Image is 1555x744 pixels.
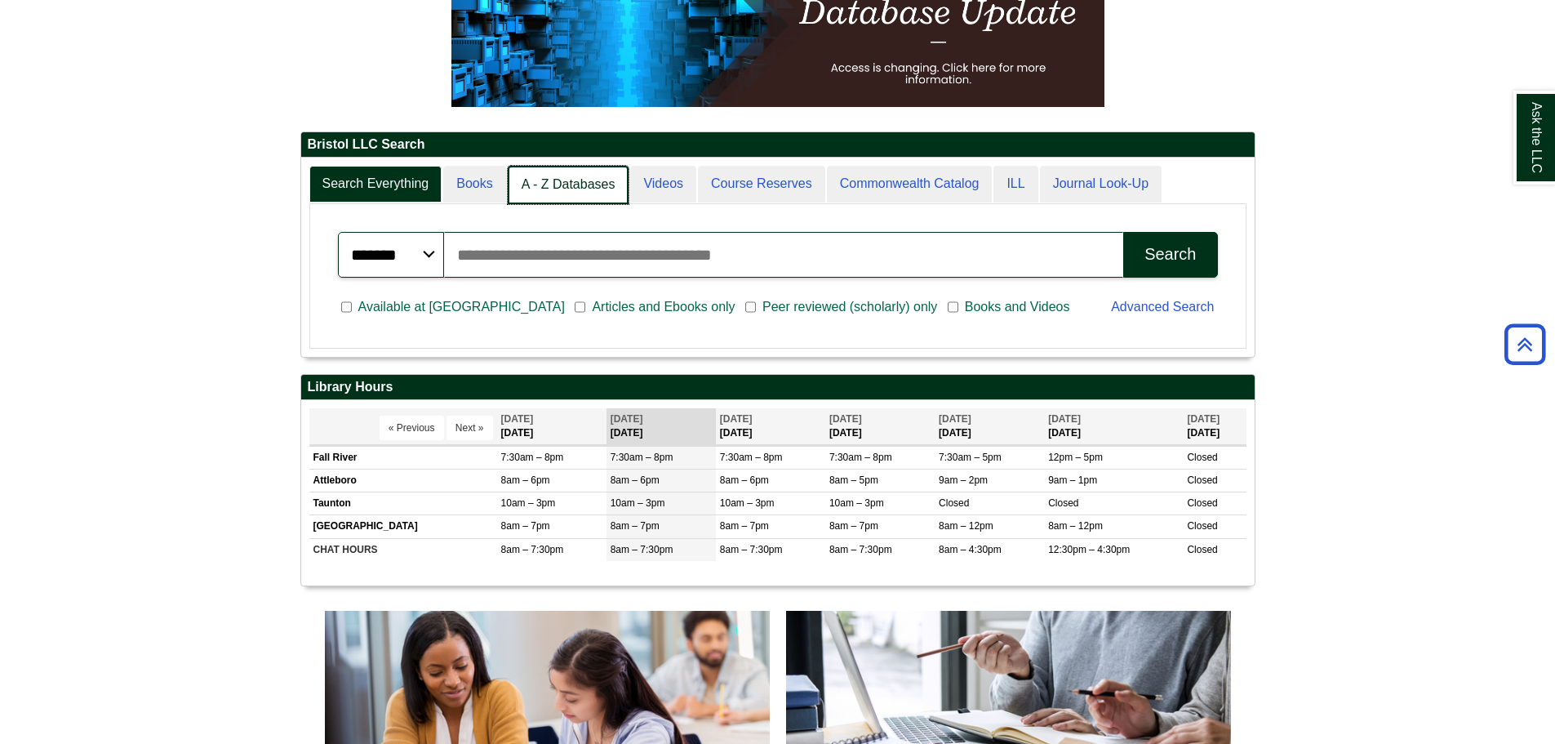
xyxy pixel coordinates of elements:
[698,166,825,203] a: Course Reserves
[1044,408,1183,445] th: [DATE]
[720,452,783,463] span: 7:30am – 8pm
[497,408,606,445] th: [DATE]
[958,297,1077,317] span: Books and Videos
[447,416,493,440] button: Next »
[630,166,696,203] a: Videos
[380,416,444,440] button: « Previous
[756,297,944,317] span: Peer reviewed (scholarly) only
[501,497,556,509] span: 10am – 3pm
[1187,497,1217,509] span: Closed
[501,452,564,463] span: 7:30am – 8pm
[611,474,660,486] span: 8am – 6pm
[829,497,884,509] span: 10am – 3pm
[575,300,585,314] input: Articles and Ebooks only
[1123,232,1217,278] button: Search
[1187,544,1217,555] span: Closed
[585,297,741,317] span: Articles and Ebooks only
[309,515,497,538] td: [GEOGRAPHIC_DATA]
[508,166,629,204] a: A - Z Databases
[745,300,756,314] input: Peer reviewed (scholarly) only
[939,452,1002,463] span: 7:30am – 5pm
[1048,413,1081,425] span: [DATE]
[939,520,993,532] span: 8am – 12pm
[993,166,1037,203] a: ILL
[611,452,673,463] span: 7:30am – 8pm
[1187,452,1217,463] span: Closed
[829,452,892,463] span: 7:30am – 8pm
[716,408,825,445] th: [DATE]
[1048,544,1130,555] span: 12:30pm – 4:30pm
[1499,333,1551,355] a: Back to Top
[301,132,1255,158] h2: Bristol LLC Search
[1040,166,1162,203] a: Journal Look-Up
[829,544,892,555] span: 8am – 7:30pm
[309,446,497,469] td: Fall River
[1183,408,1246,445] th: [DATE]
[611,413,643,425] span: [DATE]
[341,300,352,314] input: Available at [GEOGRAPHIC_DATA]
[939,544,1002,555] span: 8am – 4:30pm
[939,474,988,486] span: 9am – 2pm
[948,300,958,314] input: Books and Videos
[501,544,564,555] span: 8am – 7:30pm
[606,408,716,445] th: [DATE]
[829,520,878,532] span: 8am – 7pm
[829,474,878,486] span: 8am – 5pm
[825,408,935,445] th: [DATE]
[827,166,993,203] a: Commonwealth Catalog
[611,497,665,509] span: 10am – 3pm
[309,492,497,515] td: Taunton
[611,544,673,555] span: 8am – 7:30pm
[1048,474,1097,486] span: 9am – 1pm
[501,413,534,425] span: [DATE]
[1048,497,1078,509] span: Closed
[720,497,775,509] span: 10am – 3pm
[501,520,550,532] span: 8am – 7pm
[1187,520,1217,532] span: Closed
[1111,300,1214,314] a: Advanced Search
[352,297,571,317] span: Available at [GEOGRAPHIC_DATA]
[720,544,783,555] span: 8am – 7:30pm
[309,538,497,561] td: CHAT HOURS
[301,375,1255,400] h2: Library Hours
[611,520,660,532] span: 8am – 7pm
[935,408,1044,445] th: [DATE]
[829,413,862,425] span: [DATE]
[720,413,753,425] span: [DATE]
[720,520,769,532] span: 8am – 7pm
[1187,474,1217,486] span: Closed
[443,166,505,203] a: Books
[1187,413,1220,425] span: [DATE]
[1048,520,1103,532] span: 8am – 12pm
[501,474,550,486] span: 8am – 6pm
[939,497,969,509] span: Closed
[309,470,497,492] td: Attleboro
[309,166,442,203] a: Search Everything
[939,413,971,425] span: [DATE]
[1144,245,1196,264] div: Search
[1048,452,1103,463] span: 12pm – 5pm
[720,474,769,486] span: 8am – 6pm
